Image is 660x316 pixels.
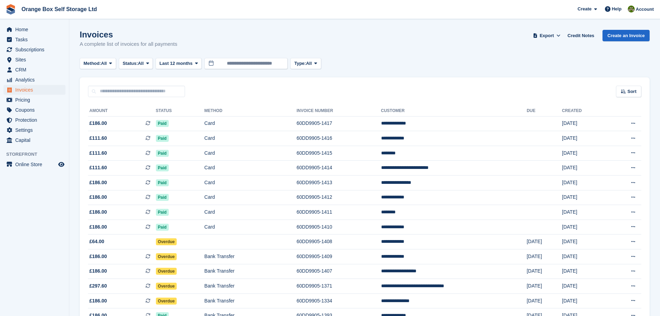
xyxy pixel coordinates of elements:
[562,176,608,190] td: [DATE]
[636,6,654,13] span: Account
[89,297,107,305] span: £186.00
[15,75,57,85] span: Analytics
[156,179,169,186] span: Paid
[89,267,107,275] span: £186.00
[204,264,297,279] td: Bank Transfer
[204,220,297,234] td: Card
[156,164,169,171] span: Paid
[3,65,65,75] a: menu
[3,135,65,145] a: menu
[612,6,622,12] span: Help
[204,116,297,131] td: Card
[527,249,562,264] td: [DATE]
[156,120,169,127] span: Paid
[138,60,144,67] span: All
[297,146,381,161] td: 60DD9905-1415
[156,150,169,157] span: Paid
[6,4,16,15] img: stora-icon-8386f47178a22dfd0bd8f6a31ec36ba5ce8667c1dd55bd0f319d3a0aa187defe.svg
[80,30,177,39] h1: Invoices
[204,279,297,294] td: Bank Transfer
[297,116,381,131] td: 60DD9905-1417
[562,161,608,176] td: [DATE]
[3,75,65,85] a: menu
[15,135,57,145] span: Capital
[562,190,608,205] td: [DATE]
[89,164,107,171] span: £111.60
[89,223,107,231] span: £186.00
[15,105,57,115] span: Coupons
[156,209,169,216] span: Paid
[204,249,297,264] td: Bank Transfer
[3,105,65,115] a: menu
[527,105,562,117] th: Due
[562,293,608,308] td: [DATE]
[3,45,65,54] a: menu
[3,85,65,95] a: menu
[297,279,381,294] td: 60DD9905-1371
[80,58,116,69] button: Method: All
[159,60,192,67] span: Last 12 months
[297,264,381,279] td: 60DD9905-1407
[627,88,636,95] span: Sort
[89,179,107,186] span: £186.00
[204,190,297,205] td: Card
[89,150,107,157] span: £111.60
[297,131,381,146] td: 60DD9905-1416
[156,298,177,305] span: Overdue
[89,208,107,216] span: £186.00
[290,58,321,69] button: Type: All
[3,115,65,125] a: menu
[83,60,101,67] span: Method:
[15,160,57,169] span: Online Store
[562,131,608,146] td: [DATE]
[156,283,177,290] span: Overdue
[3,35,65,44] a: menu
[101,60,107,67] span: All
[297,249,381,264] td: 60DD9905-1409
[15,125,57,135] span: Settings
[156,194,169,201] span: Paid
[297,205,381,220] td: 60DD9905-1411
[306,60,312,67] span: All
[628,6,635,12] img: Pippa White
[562,220,608,234] td: [DATE]
[562,279,608,294] td: [DATE]
[123,60,138,67] span: Status:
[204,105,297,117] th: Method
[527,279,562,294] td: [DATE]
[294,60,306,67] span: Type:
[15,55,57,65] span: Sites
[565,30,597,41] a: Credit Notes
[3,25,65,34] a: menu
[89,238,104,245] span: £64.00
[540,32,554,39] span: Export
[204,205,297,220] td: Card
[156,253,177,260] span: Overdue
[19,3,100,15] a: Orange Box Self Storage Ltd
[156,135,169,142] span: Paid
[562,205,608,220] td: [DATE]
[527,264,562,279] td: [DATE]
[89,120,107,127] span: £186.00
[562,264,608,279] td: [DATE]
[297,293,381,308] td: 60DD9905-1334
[89,194,107,201] span: £186.00
[15,85,57,95] span: Invoices
[119,58,153,69] button: Status: All
[527,293,562,308] td: [DATE]
[297,161,381,176] td: 60DD9905-1414
[3,95,65,105] a: menu
[204,176,297,190] td: Card
[15,35,57,44] span: Tasks
[562,249,608,264] td: [DATE]
[297,190,381,205] td: 60DD9905-1412
[381,105,527,117] th: Customer
[531,30,562,41] button: Export
[156,268,177,275] span: Overdue
[88,105,156,117] th: Amount
[156,58,202,69] button: Last 12 months
[89,282,107,290] span: £297.60
[527,234,562,249] td: [DATE]
[6,151,69,158] span: Storefront
[156,224,169,231] span: Paid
